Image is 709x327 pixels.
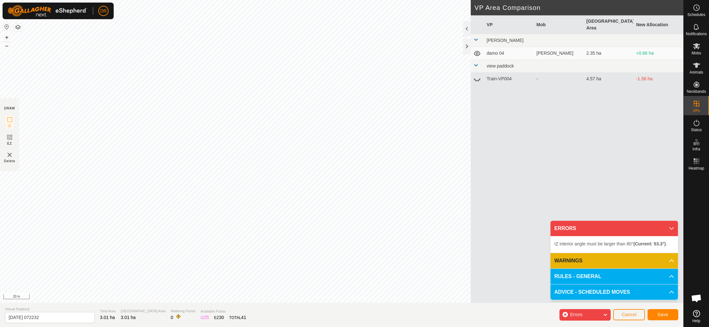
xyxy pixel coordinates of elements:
img: Gallagher Logo [8,5,88,17]
button: Cancel [613,309,645,320]
div: [PERSON_NAME] [536,50,581,57]
span: RULES - GENERAL [554,273,601,280]
div: Open chat [687,289,706,308]
button: Map Layers [14,23,22,31]
span: Mobs [692,51,701,55]
span: ADVICE - SCHEDULED MOVES [554,288,630,296]
span: Status [691,128,702,132]
span: Animals [689,70,703,74]
th: VP [484,15,534,34]
th: [GEOGRAPHIC_DATA] Area [584,15,634,34]
span: EZ [7,141,12,146]
button: + [3,34,11,41]
span: Schedules [687,13,705,17]
span: Neckbands [687,90,706,93]
span: IZ [8,124,12,128]
img: VP [6,151,13,159]
p-accordion-header: ERRORS [550,221,678,236]
span: [PERSON_NAME] [487,38,524,43]
p-accordion-header: RULES - GENERAL [550,269,678,284]
p-accordion-header: WARNINGS [550,253,678,268]
span: Virtual Paddock [5,307,95,312]
button: Reset Map [3,23,11,31]
b: (Current: 53.3°) [633,241,666,246]
span: Errors [570,312,582,317]
span: Infra [692,147,700,151]
span: Delete [4,159,15,163]
span: view paddock [487,63,514,68]
button: Save [648,309,678,320]
span: 25 [204,315,209,320]
span: 3.01 ha [100,315,115,320]
span: Heatmap [689,166,704,170]
button: – [3,42,11,50]
td: 2.35 ha [584,47,634,60]
td: damo 04 [484,47,534,60]
span: WARNINGS [554,257,583,265]
td: -1.56 ha [633,73,683,85]
a: Help [684,307,709,325]
a: Contact Us [348,294,367,300]
span: [GEOGRAPHIC_DATA] Area [121,308,166,314]
td: Train-VP004 [484,73,534,85]
span: Notifications [686,32,707,36]
span: VPs [693,109,700,113]
p-accordion-header: ADVICE - SCHEDULED MOVES [550,284,678,300]
span: ERRORS [554,225,576,232]
span: 41 [241,315,246,320]
div: IZ [200,314,209,321]
a: Privacy Policy [316,294,340,300]
span: Available Points [200,309,246,314]
span: 3.01 ha [121,315,136,320]
span: Watering Points [171,308,195,314]
span: IZ interior angle must be larger than 80° . [554,241,667,246]
div: - [536,76,581,82]
th: New Allocation [633,15,683,34]
span: Save [657,312,668,317]
td: 4.57 ha [584,73,634,85]
div: EZ [214,314,224,321]
th: Mob [534,15,584,34]
span: Cancel [622,312,637,317]
span: DR [100,8,107,14]
p-accordion-content: ERRORS [550,236,678,253]
td: +0.66 ha [633,47,683,60]
div: TOTAL [229,314,246,321]
span: Total Area [100,308,116,314]
span: 0 [171,315,173,320]
div: DRAW [4,106,15,111]
span: 30 [219,315,224,320]
span: Help [692,319,700,323]
h2: VP Area Comparison [475,4,683,12]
